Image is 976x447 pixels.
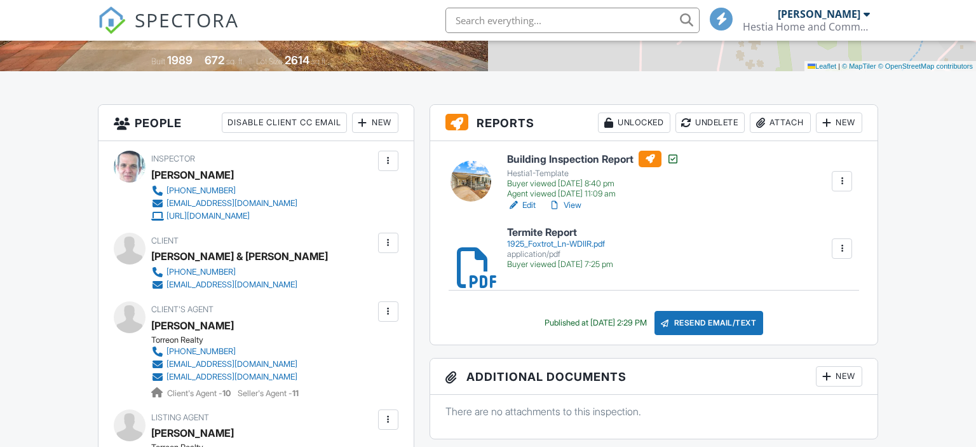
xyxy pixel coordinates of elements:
[507,227,613,238] h6: Termite Report
[507,179,679,189] div: Buyer viewed [DATE] 8:40 pm
[816,113,862,133] div: New
[778,8,860,20] div: [PERSON_NAME]
[430,105,878,141] h3: Reports
[151,236,179,245] span: Client
[151,358,297,371] a: [EMAIL_ADDRESS][DOMAIN_NAME]
[167,53,193,67] div: 1989
[507,239,613,249] div: 1925_Foxtrot_Ln-WDIIR.pdf
[292,389,299,398] strong: 11
[98,105,414,141] h3: People
[98,17,239,44] a: SPECTORA
[352,113,398,133] div: New
[151,165,234,184] div: [PERSON_NAME]
[151,345,297,358] a: [PHONE_NUMBER]
[311,57,327,66] span: sq.ft.
[166,280,297,290] div: [EMAIL_ADDRESS][DOMAIN_NAME]
[548,199,581,212] a: View
[151,247,328,266] div: [PERSON_NAME] & [PERSON_NAME]
[151,210,297,223] a: [URL][DOMAIN_NAME]
[507,259,613,270] div: Buyer viewed [DATE] 7:25 pm
[166,347,236,357] div: [PHONE_NUMBER]
[808,62,836,70] a: Leaflet
[816,366,862,387] div: New
[256,57,283,66] span: Lot Size
[151,371,297,383] a: [EMAIL_ADDRESS][DOMAIN_NAME]
[598,113,670,133] div: Unlocked
[151,57,165,66] span: Built
[654,311,764,335] div: Resend Email/Text
[166,211,250,221] div: [URL][DOMAIN_NAME]
[151,305,213,314] span: Client's Agent
[842,62,876,70] a: © MapTiler
[151,197,297,210] a: [EMAIL_ADDRESS][DOMAIN_NAME]
[545,318,647,328] div: Published at [DATE] 2:29 PM
[507,249,613,259] div: application/pdf
[151,279,318,291] a: [EMAIL_ADDRESS][DOMAIN_NAME]
[151,266,318,279] a: [PHONE_NUMBER]
[430,359,878,395] h3: Additional Documents
[675,113,745,133] div: Undelete
[507,168,679,179] div: Hestia1-Template
[151,423,234,443] a: [PERSON_NAME]
[838,62,840,70] span: |
[166,186,236,196] div: [PHONE_NUMBER]
[151,154,195,163] span: Inspector
[285,53,309,67] div: 2614
[167,389,233,398] span: Client's Agent -
[445,404,863,418] p: There are no attachments to this inspection.
[507,151,679,167] h6: Building Inspection Report
[238,389,299,398] span: Seller's Agent -
[445,8,700,33] input: Search everything...
[151,335,308,345] div: Torreon Realty
[878,62,973,70] a: © OpenStreetMap contributors
[507,199,536,212] a: Edit
[507,227,613,270] a: Termite Report 1925_Foxtrot_Ln-WDIIR.pdf application/pdf Buyer viewed [DATE] 7:25 pm
[226,57,244,66] span: sq. ft.
[166,372,297,382] div: [EMAIL_ADDRESS][DOMAIN_NAME]
[750,113,811,133] div: Attach
[166,198,297,209] div: [EMAIL_ADDRESS][DOMAIN_NAME]
[222,389,231,398] strong: 10
[205,53,224,67] div: 672
[507,151,679,199] a: Building Inspection Report Hestia1-Template Buyer viewed [DATE] 8:40 pm Agent viewed [DATE] 11:09 am
[151,413,209,422] span: Listing Agent
[135,6,239,33] span: SPECTORA
[743,20,870,33] div: Hestia Home and Commercial Inspections
[507,189,679,199] div: Agent viewed [DATE] 11:09 am
[151,184,297,197] a: [PHONE_NUMBER]
[151,316,234,335] a: [PERSON_NAME]
[166,267,236,277] div: [PHONE_NUMBER]
[98,6,126,34] img: The Best Home Inspection Software - Spectora
[166,359,297,369] div: [EMAIL_ADDRESS][DOMAIN_NAME]
[222,113,347,133] div: Disable Client CC Email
